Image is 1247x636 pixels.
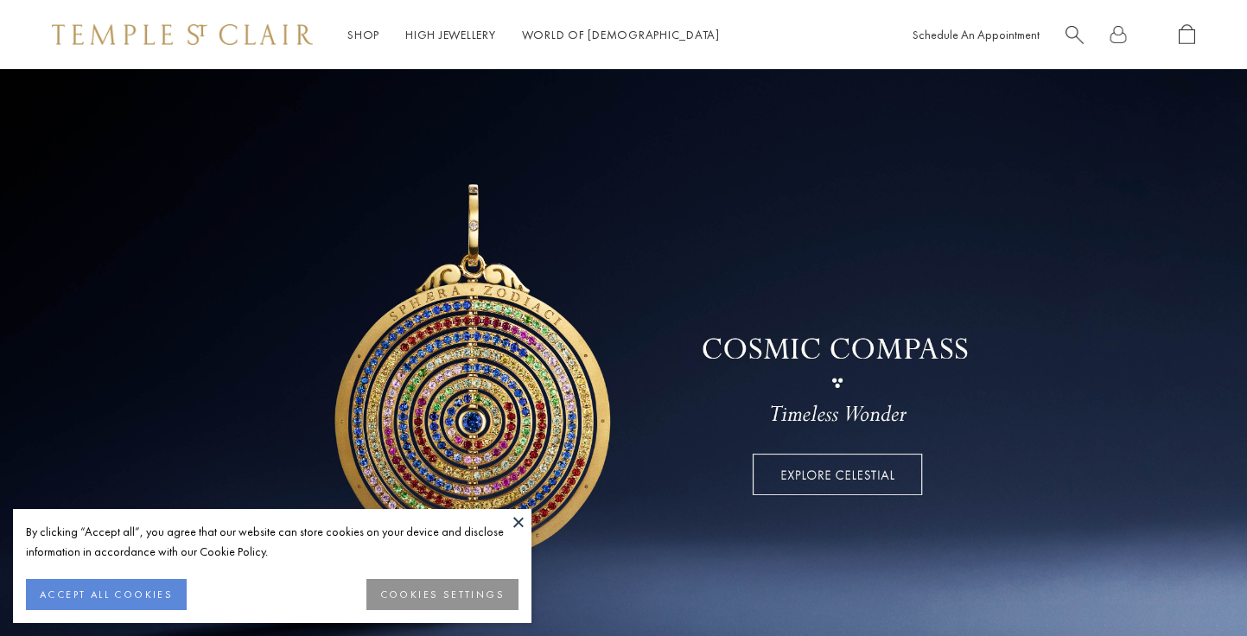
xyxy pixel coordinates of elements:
[1066,24,1084,46] a: Search
[1179,24,1195,46] a: Open Shopping Bag
[52,24,313,45] img: Temple St. Clair
[26,522,519,562] div: By clicking “Accept all”, you agree that our website can store cookies on your device and disclos...
[26,579,187,610] button: ACCEPT ALL COOKIES
[522,27,720,42] a: World of [DEMOGRAPHIC_DATA]World of [DEMOGRAPHIC_DATA]
[347,27,379,42] a: ShopShop
[347,24,720,46] nav: Main navigation
[913,27,1040,42] a: Schedule An Appointment
[366,579,519,610] button: COOKIES SETTINGS
[405,27,496,42] a: High JewelleryHigh Jewellery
